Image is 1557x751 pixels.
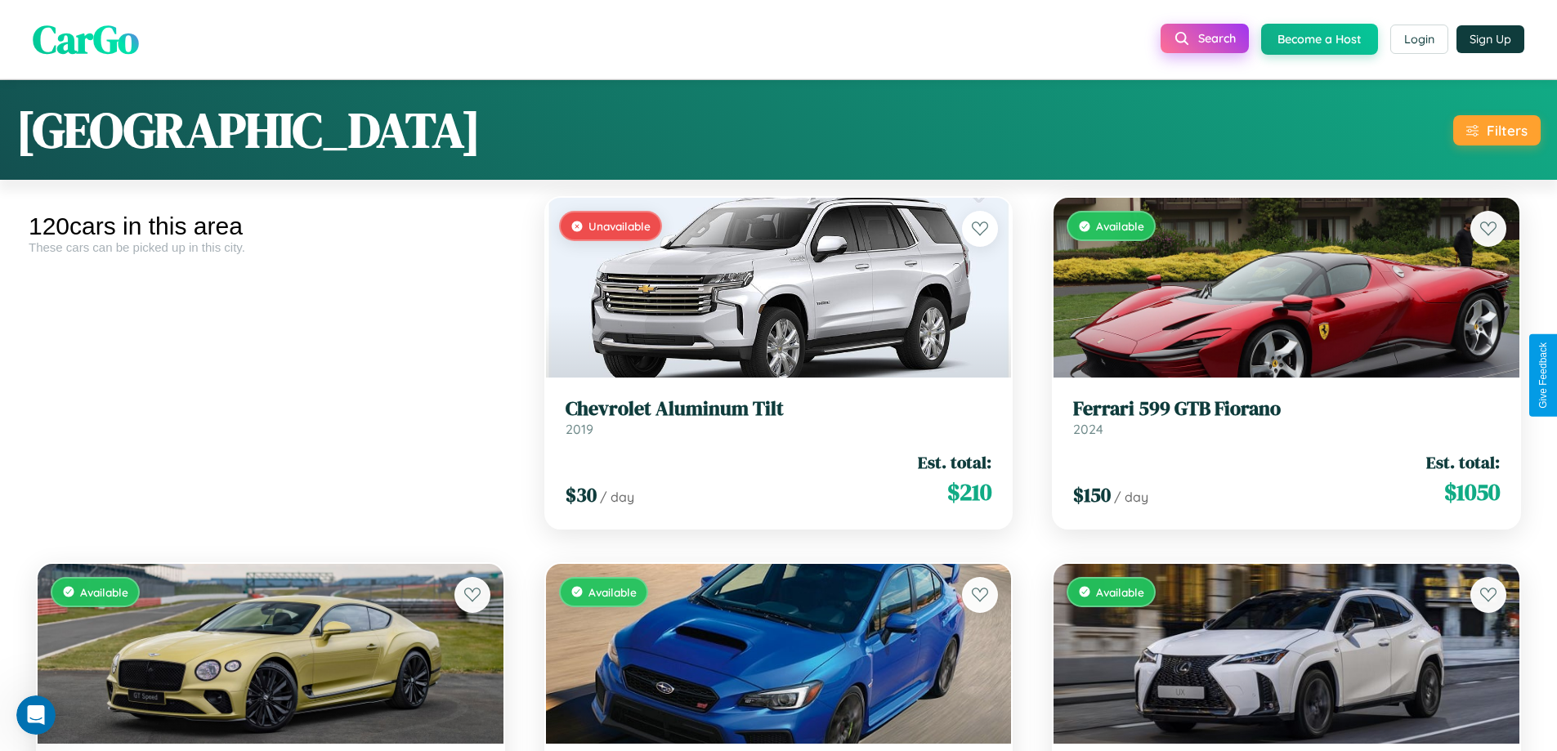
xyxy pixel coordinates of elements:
span: / day [1114,489,1148,505]
span: $ 210 [947,476,991,508]
span: Unavailable [588,219,651,233]
span: $ 30 [566,481,597,508]
button: Search [1161,24,1249,53]
div: Give Feedback [1537,342,1549,409]
a: Ferrari 599 GTB Fiorano2024 [1073,397,1500,437]
span: / day [600,489,634,505]
button: Become a Host [1261,24,1378,55]
span: Est. total: [918,450,991,474]
button: Login [1390,25,1448,54]
iframe: Intercom live chat [16,695,56,735]
button: Filters [1453,115,1541,145]
span: 2024 [1073,421,1103,437]
span: Est. total: [1426,450,1500,474]
div: These cars can be picked up in this city. [29,240,512,254]
span: Search [1198,31,1236,46]
span: $ 1050 [1444,476,1500,508]
h1: [GEOGRAPHIC_DATA] [16,96,481,163]
span: Available [588,585,637,599]
span: $ 150 [1073,481,1111,508]
div: Filters [1487,122,1528,139]
button: Sign Up [1456,25,1524,53]
h3: Chevrolet Aluminum Tilt [566,397,992,421]
span: Available [1096,585,1144,599]
span: 2019 [566,421,593,437]
h3: Ferrari 599 GTB Fiorano [1073,397,1500,421]
span: CarGo [33,12,139,66]
span: Available [80,585,128,599]
div: 120 cars in this area [29,212,512,240]
span: Available [1096,219,1144,233]
a: Chevrolet Aluminum Tilt2019 [566,397,992,437]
